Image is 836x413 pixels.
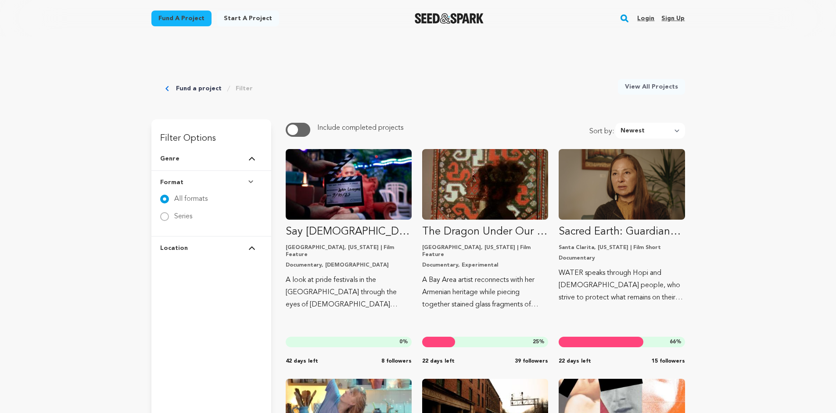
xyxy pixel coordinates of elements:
span: Include completed projects [317,125,403,132]
label: All formats [174,189,208,203]
p: A Bay Area artist reconnects with her Armenian heritage while piecing together stained glass frag... [422,274,548,311]
span: Location [160,244,188,253]
p: Documentary, Experimental [422,262,548,269]
span: % [670,338,682,345]
span: 22 days left [422,358,455,365]
img: Seed&Spark Arrow Down Icon [248,180,255,185]
span: Genre [160,154,179,163]
a: Start a project [217,11,279,26]
h3: Filter Options [151,119,271,147]
a: Login [637,11,654,25]
p: Say [DEMOGRAPHIC_DATA]: The Faces of Pride [286,225,412,239]
span: % [533,338,545,345]
a: Fund The Dragon Under Our Feet [422,149,548,311]
span: 15 followers [652,358,685,365]
p: [GEOGRAPHIC_DATA], [US_STATE] | Film Feature [422,244,548,258]
img: Seed&Spark Arrow Up Icon [248,246,255,250]
span: Format [160,178,183,187]
a: Seed&Spark Homepage [415,13,484,24]
span: 22 days left [559,358,591,365]
span: 0 [399,339,402,345]
p: [GEOGRAPHIC_DATA], [US_STATE] | Film Feature [286,244,412,258]
a: Fund a project [151,11,212,26]
a: Filter [236,84,253,93]
p: A look at pride festivals in the [GEOGRAPHIC_DATA] through the eyes of [DEMOGRAPHIC_DATA] recordi... [286,274,412,311]
img: Seed&Spark Arrow Up Icon [248,157,255,161]
span: 39 followers [515,358,548,365]
span: Sort by: [589,126,615,139]
img: Seed&Spark Logo Dark Mode [415,13,484,24]
a: Sign up [661,11,685,25]
span: 25 [533,339,539,345]
a: Fund Sacred Earth: Guardians of Water [559,149,685,304]
p: Santa Clarita, [US_STATE] | Film Short [559,244,685,251]
button: Location [160,237,262,260]
a: Fund Say Gay: The Faces of Pride [286,149,412,311]
span: 8 followers [381,358,412,365]
button: Format [160,171,262,194]
div: Breadcrumb [165,79,253,98]
button: Genre [160,147,262,170]
a: View All Projects [618,79,685,95]
a: Fund a project [176,84,222,93]
p: Documentary [559,255,685,262]
p: The Dragon Under Our Feet [422,225,548,239]
p: WATER speaks through Hopi and [DEMOGRAPHIC_DATA] people, who strive to protect what remains on th... [559,267,685,304]
p: Sacred Earth: Guardians of Water [559,225,685,239]
p: Documentary, [DEMOGRAPHIC_DATA] [286,262,412,269]
span: % [399,338,408,345]
span: 42 days left [286,358,318,365]
span: 66 [670,339,676,345]
label: Series [174,206,192,220]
